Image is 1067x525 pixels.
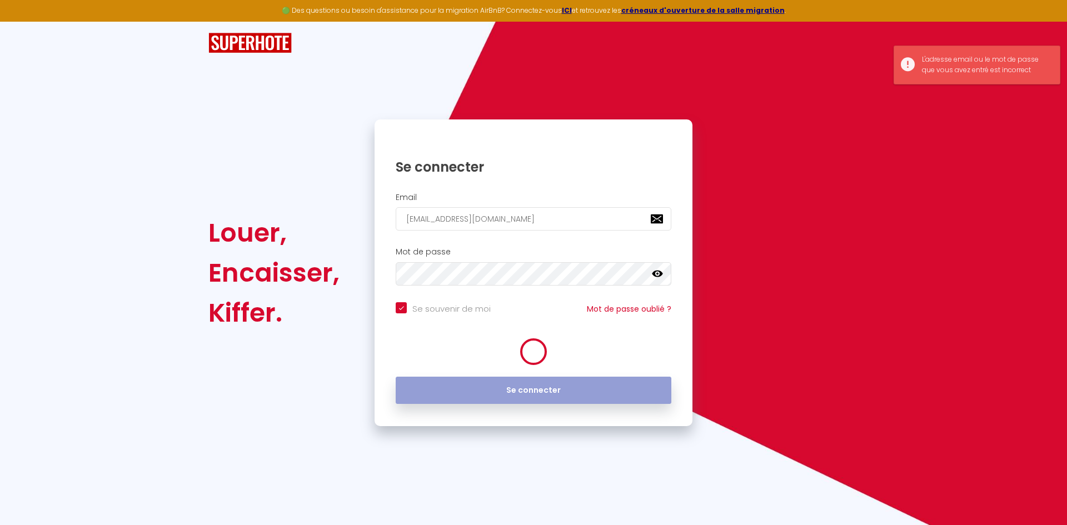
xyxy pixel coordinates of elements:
[562,6,572,15] a: ICI
[396,207,671,231] input: Ton Email
[396,377,671,404] button: Se connecter
[396,193,671,202] h2: Email
[208,253,340,293] div: Encaisser,
[208,33,292,53] img: SuperHote logo
[621,6,785,15] a: créneaux d'ouverture de la salle migration
[396,158,671,176] h1: Se connecter
[208,213,340,253] div: Louer,
[9,4,42,38] button: Ouvrir le widget de chat LiveChat
[587,303,671,314] a: Mot de passe oublié ?
[396,247,671,257] h2: Mot de passe
[208,293,340,333] div: Kiffer.
[922,54,1049,76] div: L'adresse email ou le mot de passe que vous avez entré est incorrect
